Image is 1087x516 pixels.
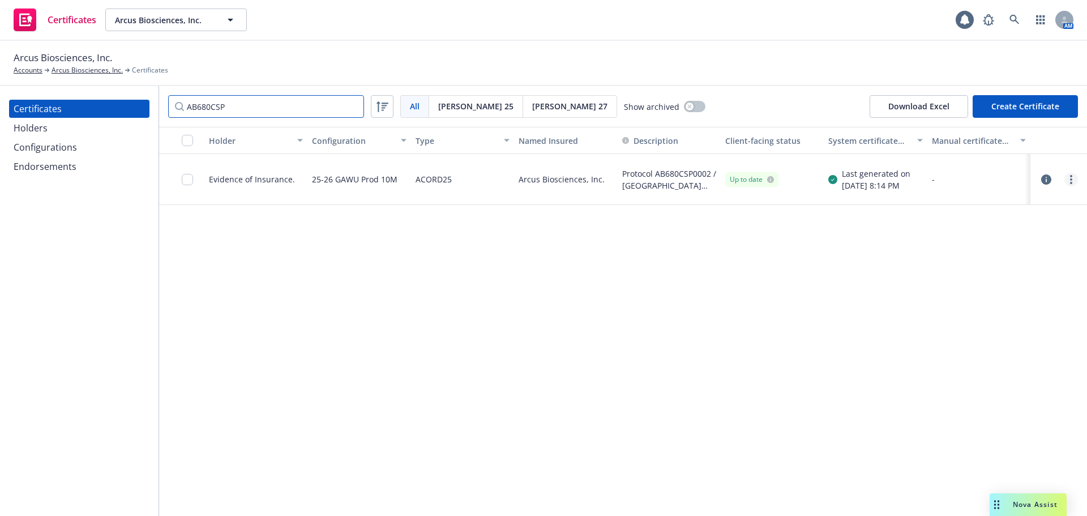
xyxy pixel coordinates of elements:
[48,15,96,24] span: Certificates
[307,127,410,154] button: Configuration
[312,161,397,198] div: 25-26 GAWU Prod 10M
[9,100,149,118] a: Certificates
[9,157,149,176] a: Endorsements
[932,135,1013,147] div: Manual certificate last generated
[973,95,1078,118] button: Create Certificate
[9,119,149,137] a: Holders
[204,127,307,154] button: Holder
[990,493,1004,516] div: Drag to move
[622,135,678,147] button: Description
[410,100,420,112] span: All
[416,135,497,147] div: Type
[182,174,193,185] input: Toggle Row Selected
[824,127,927,154] button: System certificate last generated
[168,95,364,118] input: Filter by keyword
[14,157,76,176] div: Endorsements
[52,65,123,75] a: Arcus Biosciences, Inc.
[532,100,607,112] span: [PERSON_NAME] 27
[1064,173,1078,186] a: more
[932,173,1026,185] div: -
[14,65,42,75] a: Accounts
[730,174,774,185] div: Up to date
[14,138,77,156] div: Configurations
[927,127,1030,154] button: Manual certificate last generated
[312,135,393,147] div: Configuration
[411,127,514,154] button: Type
[9,4,101,36] a: Certificates
[725,135,819,147] div: Client-facing status
[182,135,193,146] input: Select all
[622,168,716,191] button: Protocol AB680CSP0002 / [GEOGRAPHIC_DATA] Evidence of Insurance.
[209,135,290,147] div: Holder
[1003,8,1026,31] a: Search
[519,135,613,147] div: Named Insured
[624,101,679,113] span: Show archived
[721,127,824,154] button: Client-facing status
[14,100,62,118] div: Certificates
[132,65,168,75] span: Certificates
[1013,500,1058,509] span: Nova Assist
[842,168,910,180] div: Last generated on
[438,100,513,112] span: [PERSON_NAME] 25
[416,161,452,198] div: ACORD25
[514,127,617,154] button: Named Insured
[9,138,149,156] a: Configurations
[209,173,295,185] div: Evidence of Insurance.
[514,154,617,205] div: Arcus Biosciences, Inc.
[990,493,1067,516] button: Nova Assist
[105,8,247,31] button: Arcus Biosciences, Inc.
[115,14,213,26] span: Arcus Biosciences, Inc.
[977,8,1000,31] a: Report a Bug
[870,95,968,118] button: Download Excel
[14,119,48,137] div: Holders
[14,50,112,65] span: Arcus Biosciences, Inc.
[1029,8,1052,31] a: Switch app
[842,180,910,191] div: [DATE] 8:14 PM
[828,135,910,147] div: System certificate last generated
